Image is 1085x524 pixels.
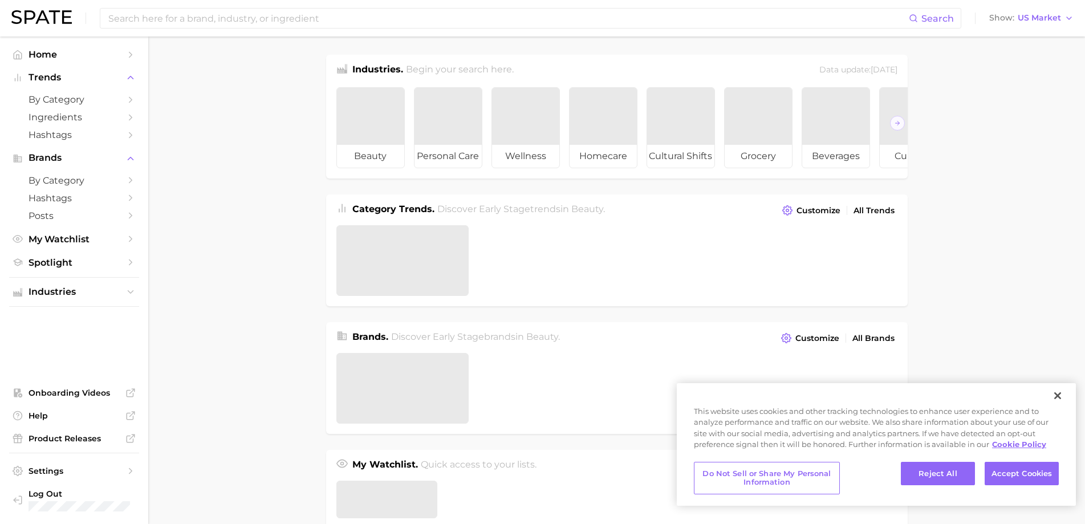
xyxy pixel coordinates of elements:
a: More information about your privacy, opens in a new tab [992,440,1046,449]
div: Data update: [DATE] [819,63,897,78]
a: beverages [802,87,870,168]
button: Industries [9,283,139,300]
div: Privacy [677,383,1076,506]
span: grocery [725,145,792,168]
button: Trends [9,69,139,86]
a: grocery [724,87,793,168]
a: Settings [9,462,139,480]
span: Help [29,411,120,421]
button: Close [1045,383,1070,408]
a: Help [9,407,139,424]
button: Customize [779,202,843,218]
a: Ingredients [9,108,139,126]
span: homecare [570,145,637,168]
span: by Category [29,175,120,186]
a: Posts [9,207,139,225]
span: Discover Early Stage brands in . [391,331,560,342]
a: culinary [879,87,948,168]
a: Onboarding Videos [9,384,139,401]
span: Spotlight [29,257,120,268]
h2: Quick access to your lists. [421,458,537,474]
span: US Market [1018,15,1061,21]
div: Cookie banner [677,383,1076,506]
div: This website uses cookies and other tracking technologies to enhance user experience and to analy... [677,406,1076,456]
span: Category Trends . [352,204,434,214]
span: Log Out [29,489,166,499]
a: Hashtags [9,189,139,207]
button: Customize [778,330,842,346]
a: cultural shifts [647,87,715,168]
span: Brands [29,153,120,163]
span: beauty [337,145,404,168]
span: My Watchlist [29,234,120,245]
span: culinary [880,145,947,168]
span: beauty [571,204,603,214]
a: Hashtags [9,126,139,144]
a: beauty [336,87,405,168]
span: Product Releases [29,433,120,444]
button: Scroll Right [890,116,905,131]
button: Reject All [901,462,975,486]
span: Trends [29,72,120,83]
span: Show [989,15,1014,21]
a: All Brands [850,331,897,346]
span: Search [921,13,954,24]
a: homecare [569,87,637,168]
a: Home [9,46,139,63]
span: cultural shifts [647,145,714,168]
span: Customize [795,334,839,343]
a: Log out. Currently logged in with e-mail cpulice@yellowwoodpartners.com. [9,485,139,515]
span: Discover Early Stage trends in . [437,204,605,214]
span: Ingredients [29,112,120,123]
span: beauty [526,331,558,342]
a: by Category [9,172,139,189]
a: All Trends [851,203,897,218]
h1: My Watchlist. [352,458,418,474]
a: wellness [491,87,560,168]
a: My Watchlist [9,230,139,248]
span: wellness [492,145,559,168]
h1: Industries. [352,63,403,78]
span: Posts [29,210,120,221]
span: personal care [415,145,482,168]
span: All Brands [852,334,895,343]
span: Brands . [352,331,388,342]
button: Do Not Sell or Share My Personal Information, Opens the preference center dialog [694,462,840,494]
span: Home [29,49,120,60]
span: beverages [802,145,869,168]
a: personal care [414,87,482,168]
img: SPATE [11,10,72,24]
input: Search here for a brand, industry, or ingredient [107,9,909,28]
span: Hashtags [29,193,120,204]
span: Onboarding Videos [29,388,120,398]
button: ShowUS Market [986,11,1076,26]
span: Customize [797,206,840,216]
span: All Trends [854,206,895,216]
span: Hashtags [29,129,120,140]
button: Brands [9,149,139,166]
span: by Category [29,94,120,105]
h2: Begin your search here. [406,63,514,78]
button: Accept Cookies [985,462,1059,486]
a: Product Releases [9,430,139,447]
a: Spotlight [9,254,139,271]
a: by Category [9,91,139,108]
span: Settings [29,466,120,476]
span: Industries [29,287,120,297]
